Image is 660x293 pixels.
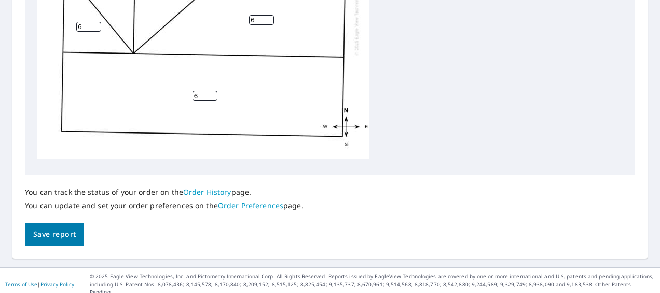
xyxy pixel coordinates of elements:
[25,223,84,246] button: Save report
[25,201,304,210] p: You can update and set your order preferences on the page.
[25,188,304,197] p: You can track the status of your order on the page.
[218,201,283,210] a: Order Preferences
[183,187,231,197] a: Order History
[33,228,76,241] span: Save report
[5,281,37,288] a: Terms of Use
[5,281,74,287] p: |
[40,281,74,288] a: Privacy Policy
